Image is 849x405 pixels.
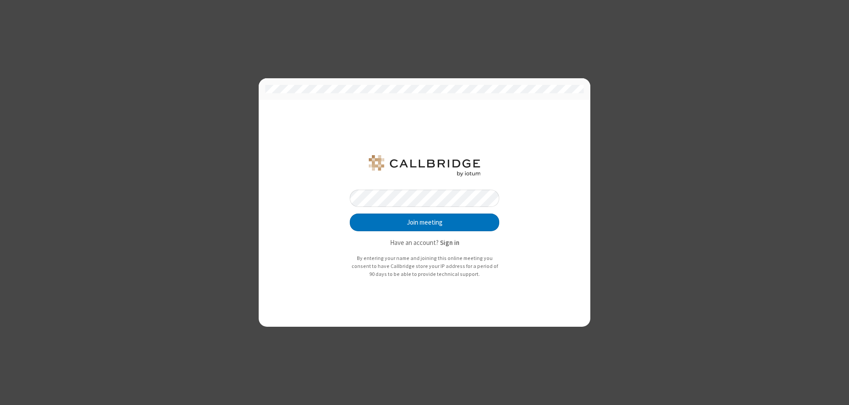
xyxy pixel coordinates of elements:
p: By entering your name and joining this online meeting you consent to have Callbridge store your I... [350,254,499,278]
button: Join meeting [350,214,499,231]
button: Sign in [440,238,459,248]
p: Have an account? [350,238,499,248]
strong: Sign in [440,238,459,247]
img: QA Selenium DO NOT DELETE OR CHANGE [367,155,482,176]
